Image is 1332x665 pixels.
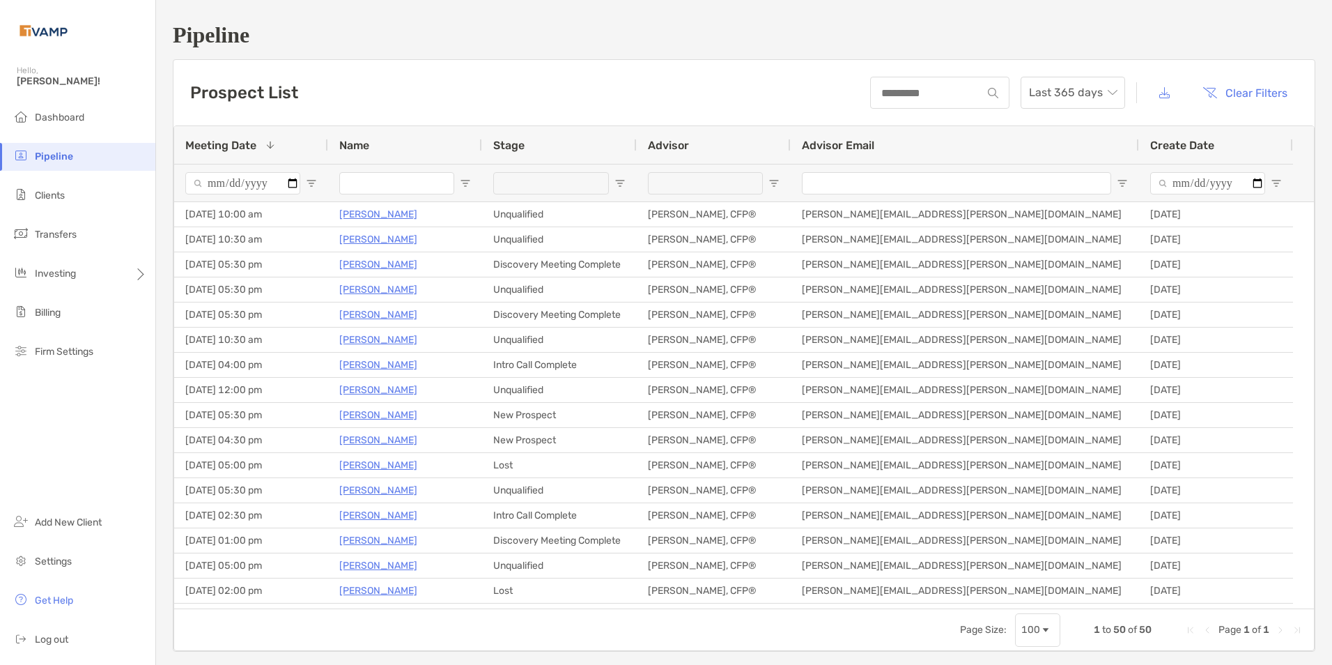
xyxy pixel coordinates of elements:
[482,428,637,452] div: New Prospect
[1139,553,1293,578] div: [DATE]
[339,482,417,499] p: [PERSON_NAME]
[339,381,417,399] a: [PERSON_NAME]
[482,528,637,553] div: Discovery Meeting Complete
[174,503,328,528] div: [DATE] 02:30 pm
[35,268,76,280] span: Investing
[1029,77,1117,108] span: Last 365 days
[13,186,29,203] img: clients icon
[791,328,1139,352] div: [PERSON_NAME][EMAIL_ADDRESS][PERSON_NAME][DOMAIN_NAME]
[1271,178,1282,189] button: Open Filter Menu
[1139,579,1293,603] div: [DATE]
[791,303,1139,327] div: [PERSON_NAME][EMAIL_ADDRESS][PERSON_NAME][DOMAIN_NAME]
[339,306,417,323] a: [PERSON_NAME]
[174,378,328,402] div: [DATE] 12:00 pm
[174,303,328,327] div: [DATE] 05:30 pm
[339,331,417,349] a: [PERSON_NAME]
[482,503,637,528] div: Intro Call Complete
[482,403,637,427] div: New Prospect
[13,630,29,647] img: logout icon
[637,453,791,477] div: [PERSON_NAME], CFP®
[35,595,73,606] span: Get Help
[1139,528,1293,553] div: [DATE]
[35,556,72,567] span: Settings
[174,453,328,477] div: [DATE] 05:00 pm
[1102,624,1111,636] span: to
[339,507,417,524] a: [PERSON_NAME]
[339,582,417,599] a: [PERSON_NAME]
[174,202,328,227] div: [DATE] 10:00 am
[791,202,1139,227] div: [PERSON_NAME][EMAIL_ADDRESS][PERSON_NAME][DOMAIN_NAME]
[13,342,29,359] img: firm-settings icon
[637,579,791,603] div: [PERSON_NAME], CFP®
[1139,353,1293,377] div: [DATE]
[339,431,417,449] a: [PERSON_NAME]
[637,303,791,327] div: [PERSON_NAME], CFP®
[637,478,791,503] div: [PERSON_NAME], CFP®
[13,552,29,569] img: settings icon
[1117,178,1128,189] button: Open Filter Menu
[1244,624,1250,636] span: 1
[482,277,637,302] div: Unqualified
[174,353,328,377] div: [DATE] 04:00 pm
[339,231,417,248] p: [PERSON_NAME]
[339,532,417,549] a: [PERSON_NAME]
[174,553,328,578] div: [DATE] 05:00 pm
[1202,625,1213,636] div: Previous Page
[1139,252,1293,277] div: [DATE]
[791,277,1139,302] div: [PERSON_NAME][EMAIL_ADDRESS][PERSON_NAME][DOMAIN_NAME]
[637,503,791,528] div: [PERSON_NAME], CFP®
[339,281,417,298] p: [PERSON_NAME]
[648,139,689,152] span: Advisor
[339,557,417,574] a: [PERSON_NAME]
[35,190,65,201] span: Clients
[791,428,1139,452] div: [PERSON_NAME][EMAIL_ADDRESS][PERSON_NAME][DOMAIN_NAME]
[802,172,1111,194] input: Advisor Email Filter Input
[637,252,791,277] div: [PERSON_NAME], CFP®
[482,478,637,503] div: Unqualified
[185,172,300,194] input: Meeting Date Filter Input
[482,579,637,603] div: Lost
[791,378,1139,402] div: [PERSON_NAME][EMAIL_ADDRESS][PERSON_NAME][DOMAIN_NAME]
[482,604,637,628] div: Intro Call Complete
[791,403,1139,427] div: [PERSON_NAME][EMAIL_ADDRESS][PERSON_NAME][DOMAIN_NAME]
[35,229,77,240] span: Transfers
[339,356,417,374] p: [PERSON_NAME]
[1139,277,1293,302] div: [DATE]
[1128,624,1137,636] span: of
[13,591,29,608] img: get-help icon
[35,151,73,162] span: Pipeline
[637,202,791,227] div: [PERSON_NAME], CFP®
[1139,328,1293,352] div: [DATE]
[1113,624,1126,636] span: 50
[791,604,1139,628] div: [PERSON_NAME][EMAIL_ADDRESS][PERSON_NAME][DOMAIN_NAME]
[17,6,70,56] img: Zoe Logo
[1252,624,1261,636] span: of
[1275,625,1286,636] div: Next Page
[482,353,637,377] div: Intro Call Complete
[960,624,1007,636] div: Page Size:
[1015,613,1060,647] div: Page Size
[1139,604,1293,628] div: [DATE]
[482,328,637,352] div: Unqualified
[174,403,328,427] div: [DATE] 05:30 pm
[1139,378,1293,402] div: [DATE]
[1094,624,1100,636] span: 1
[13,147,29,164] img: pipeline icon
[306,178,317,189] button: Open Filter Menu
[339,607,417,625] a: [PERSON_NAME]
[802,139,874,152] span: Advisor Email
[1139,428,1293,452] div: [DATE]
[35,634,68,645] span: Log out
[482,553,637,578] div: Unqualified
[174,428,328,452] div: [DATE] 04:30 pm
[1292,625,1303,636] div: Last Page
[35,517,102,528] span: Add New Client
[1139,202,1293,227] div: [DATE]
[35,112,84,123] span: Dashboard
[173,22,1315,48] h1: Pipeline
[1150,172,1265,194] input: Create Date Filter Input
[482,378,637,402] div: Unqualified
